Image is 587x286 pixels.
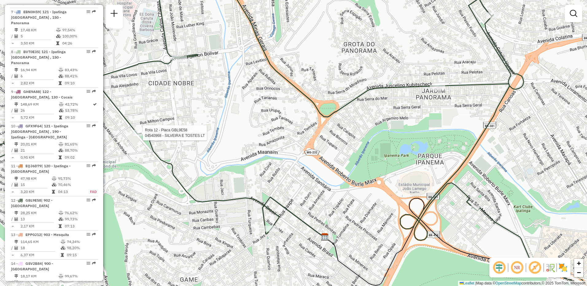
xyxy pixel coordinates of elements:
[62,27,96,33] td: 97,54%
[574,268,583,277] a: Zoom out
[87,233,90,236] em: Opções
[83,189,97,195] td: FAD
[14,109,18,112] i: Total de Atividades
[11,198,52,208] span: 12 -
[58,182,83,188] td: 70,46%
[64,210,95,216] td: 76,62%
[545,263,555,272] img: Fluxo de ruas
[20,27,56,33] td: 17,48 KM
[59,102,64,106] i: % de utilização do peso
[14,102,18,106] i: Distância Total
[496,281,522,285] a: OpenStreetMap
[11,33,14,39] td: /
[14,246,18,250] i: Total de Atividades
[11,252,14,258] td: =
[20,273,58,279] td: 18,17 KM
[59,217,63,221] i: % de utilização da cubagem
[59,81,62,85] i: Tempo total em rota
[59,156,62,159] i: Tempo total em rota
[11,245,14,251] td: /
[20,216,58,222] td: 13
[58,176,83,182] td: 95,73%
[14,274,18,278] i: Distância Total
[11,89,72,99] span: | 122 - [GEOGRAPHIC_DATA], 130 - Cocais
[20,114,59,121] td: 5,72 KM
[59,142,63,146] i: % de utilização do peso
[59,274,63,278] i: % de utilização do peso
[23,10,40,14] span: EBN0H59
[65,114,92,121] td: 09:10
[20,101,59,107] td: 148,69 KM
[20,73,58,79] td: 6
[87,124,90,128] em: Opções
[11,154,14,160] td: =
[64,67,95,73] td: 83,43%
[61,240,65,244] i: % de utilização do peso
[11,261,53,271] span: | 900 - [GEOGRAPHIC_DATA]
[14,34,18,38] i: Total de Atividades
[11,189,14,195] td: =
[14,28,18,32] i: Distância Total
[64,80,95,86] td: 09:10
[65,101,92,107] td: 42,72%
[52,183,56,187] i: % de utilização da cubagem
[510,260,524,275] span: Ocultar NR
[108,7,120,21] a: Nova sessão e pesquisa
[14,68,18,72] i: Distância Total
[23,49,39,54] span: BVT0E35
[11,261,53,271] span: 14 -
[25,198,41,203] span: GBL9E58
[25,232,41,237] span: EPP0J12
[92,124,96,128] em: Rota exportada
[59,280,63,284] i: % de utilização da cubagem
[41,232,69,237] span: | 903 - Mesquita
[56,28,61,32] i: % de utilização do peso
[59,211,63,215] i: % de utilização do peso
[92,90,96,93] em: Rota exportada
[11,279,14,285] td: /
[23,89,40,94] span: GHE9A88
[11,223,14,229] td: =
[20,239,60,245] td: 114,65 KM
[11,49,66,65] span: | 121 - Ipatinga [GEOGRAPHIC_DATA] , 150 - Panorama
[92,198,96,202] em: Rota exportada
[20,147,58,153] td: 21
[20,141,58,147] td: 20,01 KM
[87,198,90,202] em: Opções
[67,239,96,245] td: 74,24%
[59,109,64,112] i: % de utilização da cubagem
[458,281,587,286] div: Map data © contributors,© 2025 TomTom, Microsoft
[87,50,90,53] em: Opções
[59,116,62,119] i: Tempo total em rota
[20,33,56,39] td: 5
[65,107,92,114] td: 53,78%
[64,73,95,79] td: 88,41%
[11,232,69,237] span: 13 -
[87,10,90,14] em: Opções
[62,40,96,46] td: 04:26
[11,164,71,174] span: | 120 - Ipatinga - [GEOGRAPHIC_DATA]
[56,34,61,38] i: % de utilização da cubagem
[11,10,67,25] span: 7 -
[11,124,68,139] span: 10 -
[92,50,96,53] em: Rota exportada
[52,177,56,180] i: % de utilização do peso
[64,216,95,222] td: 99,73%
[577,269,581,276] span: −
[87,164,90,168] em: Opções
[59,74,63,78] i: % de utilização da cubagem
[11,10,67,25] span: | 121 - Ipatinga [GEOGRAPHIC_DATA] , 150 - Panorama
[11,107,14,114] td: /
[59,149,63,152] i: % de utilização da cubagem
[64,141,95,147] td: 81,65%
[64,273,95,279] td: 99,67%
[14,240,18,244] i: Distância Total
[67,252,96,258] td: 09:15
[25,164,41,168] span: EQJ6D79
[56,41,59,45] i: Tempo total em rota
[11,89,72,99] span: 9 -
[20,182,52,188] td: 15
[14,217,18,221] i: Total de Atividades
[92,164,96,168] em: Rota exportada
[558,263,568,272] img: Exibir/Ocultar setores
